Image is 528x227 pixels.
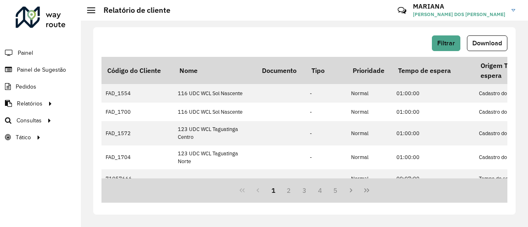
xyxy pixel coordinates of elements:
a: Contato Rápido [393,2,411,19]
td: 71057666 [101,169,174,188]
td: Normal [347,84,392,103]
span: Tático [16,133,31,142]
td: - [306,145,347,169]
span: Painel [18,49,33,57]
td: Normal [347,121,392,145]
td: Normal [347,103,392,121]
td: FAD_1554 [101,84,174,103]
td: 01:00:00 [392,103,475,121]
button: 4 [312,183,328,198]
td: Normal [347,169,392,188]
span: Pedidos [16,82,36,91]
th: Tempo de espera [392,57,475,84]
button: Last Page [359,183,375,198]
span: Painel de Sugestão [17,66,66,74]
td: 01:00:00 [392,145,475,169]
span: Filtrar [437,40,455,47]
span: [PERSON_NAME] DOS [PERSON_NAME] [413,11,505,18]
button: Download [467,35,507,51]
td: - [306,169,347,188]
td: 116 UDC WCL Sol Nascente [174,84,256,103]
button: Next Page [343,183,359,198]
td: - [306,84,347,103]
td: FAD_1704 [101,145,174,169]
td: 01:00:00 [392,84,475,103]
td: - [306,121,347,145]
th: Código do Cliente [101,57,174,84]
th: Documento [256,57,306,84]
button: 2 [281,183,297,198]
td: FAD_1572 [101,121,174,145]
button: Filtrar [432,35,460,51]
button: 5 [328,183,344,198]
td: 123 UDC WCL Taguatinga Norte [174,145,256,169]
h3: MARIANA [413,2,505,10]
td: 116 UDC WCL Sol Nascente [174,103,256,121]
th: Tipo [306,57,347,84]
td: . [174,169,256,188]
td: 01:00:00 [392,121,475,145]
td: 123 UDC WCL Taguatinga Centro [174,121,256,145]
button: 3 [297,183,312,198]
span: Download [472,40,502,47]
th: Nome [174,57,256,84]
span: Consultas [16,116,42,125]
button: 1 [266,183,281,198]
span: Relatórios [17,99,42,108]
td: 00:07:00 [392,169,475,188]
td: - [306,103,347,121]
td: FAD_1700 [101,103,174,121]
td: Normal [347,145,392,169]
th: Prioridade [347,57,392,84]
h2: Relatório de cliente [95,6,170,15]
